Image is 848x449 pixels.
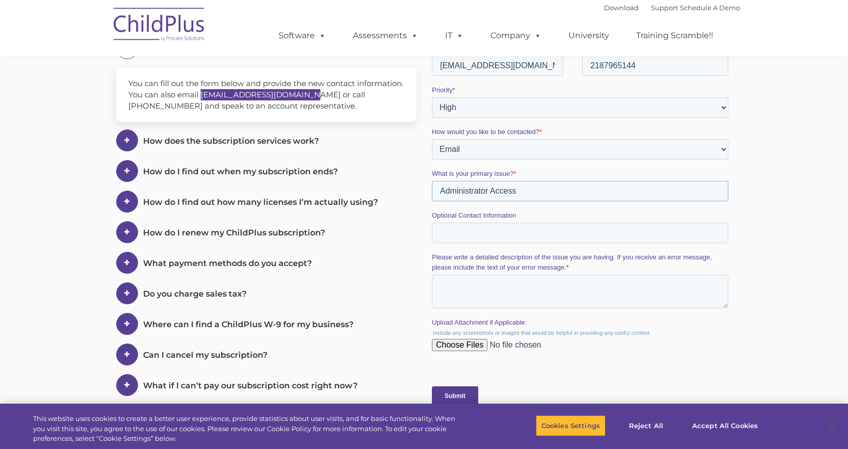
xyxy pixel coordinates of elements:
span: How do I find out how many licenses I’m actually using? [143,197,378,207]
a: University [558,25,619,46]
font: | [604,4,740,12]
span: What payment methods do you accept? [143,258,312,268]
img: ChildPlus by Procare Solutions [108,1,210,51]
a: Support [651,4,678,12]
span: You can fill out the form below and provide the new contact information. You can also email [EMAI... [128,78,403,111]
button: Accept All Cookies [687,415,763,436]
button: Close [820,414,843,437]
span: How do I renew my ChildPlus subscription? [143,228,325,237]
a: Software [268,25,336,46]
span: How does the subscription services work? [143,136,319,146]
button: Cookies Settings [536,415,606,436]
a: Company [480,25,552,46]
span: Do you charge sales tax? [143,289,247,299]
span: How do I find out when my subscription ends? [143,167,338,176]
a: Training Scramble!! [626,25,723,46]
div: This website uses cookies to create a better user experience, provide statistics about user visit... [33,414,467,444]
span: Where can I find a ChildPlus W-9 for my business? [143,320,353,329]
a: IT [435,25,474,46]
span: What if I can’t pay our subscription cost right now? [143,381,358,390]
a: Assessments [343,25,428,46]
a: Download [604,4,639,12]
span: Can I cancel my subscription? [143,350,267,360]
button: Reject All [614,415,678,436]
a: Schedule A Demo [680,4,740,12]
